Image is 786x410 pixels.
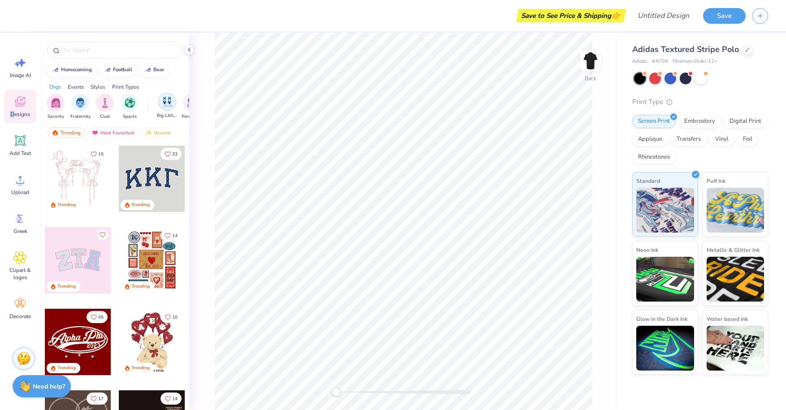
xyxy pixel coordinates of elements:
[709,133,734,146] div: Vinyl
[97,229,108,240] button: Like
[61,67,92,72] div: homecoming
[611,10,621,21] span: 👉
[187,98,197,108] img: Parent's Weekend Image
[70,94,91,120] div: filter for Fraternity
[47,94,65,120] button: filter button
[707,257,764,302] img: Metallic & Glitter Ink
[145,129,152,136] img: newest.gif
[57,283,76,290] div: Trending
[172,397,178,401] span: 14
[11,189,29,196] span: Upload
[121,94,139,120] div: filter for Sports
[51,98,61,108] img: Sorority Image
[157,94,178,120] button: filter button
[724,115,767,128] div: Digital Print
[96,94,114,120] button: filter button
[632,97,768,107] div: Print Type
[636,257,694,302] img: Neon Ink
[182,94,202,120] div: filter for Parent's Weekend
[125,98,135,108] img: Sports Image
[157,93,178,119] div: filter for Big Little Reveal
[48,113,64,120] span: Sorority
[182,94,202,120] button: filter button
[737,133,758,146] div: Foil
[91,83,105,91] div: Styles
[9,313,31,320] span: Decorate
[33,382,65,391] strong: Need help?
[518,9,624,22] div: Save to See Price & Shipping
[630,7,696,25] input: Untitled Design
[91,129,99,136] img: most_fav.gif
[673,58,717,65] span: Minimum Order: 12 +
[96,94,114,120] div: filter for Club
[636,188,694,233] img: Standard
[707,326,764,371] img: Water based Ink
[98,397,104,401] span: 17
[161,148,182,160] button: Like
[141,127,175,138] div: Newest
[161,229,182,242] button: Like
[57,202,76,208] div: Trending
[161,311,182,323] button: Like
[632,58,647,65] span: Adidas
[100,98,110,108] img: Club Image
[10,111,30,118] span: Designs
[68,83,84,91] div: Events
[172,233,178,238] span: 14
[70,113,91,120] span: Fraternity
[157,112,178,119] span: Big Little Reveal
[671,133,707,146] div: Transfers
[75,98,85,108] img: Fraternity Image
[104,67,111,73] img: trend_line.gif
[632,44,739,55] span: Adidas Textured Stripe Polo
[636,314,687,324] span: Glow in the Dark Ink
[636,326,694,371] img: Glow in the Dark Ink
[144,67,152,73] img: trend_line.gif
[131,202,150,208] div: Trending
[707,176,725,186] span: Puff Ink
[70,94,91,120] button: filter button
[632,151,676,164] div: Rhinestones
[87,393,108,405] button: Like
[632,115,676,128] div: Screen Print
[113,67,132,72] div: football
[707,314,748,324] span: Water based Ink
[172,315,178,319] span: 10
[139,63,168,77] button: bear
[98,152,104,156] span: 15
[678,115,721,128] div: Embroidery
[62,46,177,55] input: Try "Alpha"
[121,94,139,120] button: filter button
[632,133,668,146] div: Applique
[98,315,104,319] span: 45
[172,152,178,156] span: 33
[707,188,764,233] img: Puff Ink
[582,52,599,70] img: Back
[10,72,31,79] span: Image AI
[48,127,85,138] div: Trending
[161,393,182,405] button: Like
[707,245,760,255] span: Metallic & Glitter Ink
[131,365,150,371] div: Trending
[652,58,668,65] span: # A704
[703,8,746,24] button: Save
[5,267,35,281] span: Clipart & logos
[87,311,108,323] button: Like
[49,83,61,91] div: Orgs
[636,176,660,186] span: Standard
[57,365,76,371] div: Trending
[47,63,96,77] button: homecoming
[87,127,138,138] div: Most Favorited
[636,245,658,255] span: Neon Ink
[87,148,108,160] button: Like
[182,113,202,120] span: Parent's Weekend
[47,94,65,120] div: filter for Sorority
[332,388,341,397] div: Accessibility label
[585,74,596,82] div: Back
[162,97,172,107] img: Big Little Reveal Image
[153,67,164,72] div: bear
[112,83,139,91] div: Print Types
[13,228,27,235] span: Greek
[123,113,137,120] span: Sports
[131,283,150,290] div: Trending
